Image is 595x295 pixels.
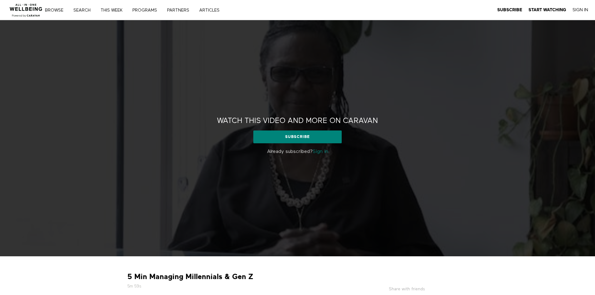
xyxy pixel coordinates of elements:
h5: 5m 59s [127,283,337,289]
strong: Start Watching [528,7,566,12]
p: Already subscribed? [206,148,390,155]
a: Search [71,8,97,12]
strong: Subscribe [497,7,522,12]
a: Sign In [573,7,588,13]
a: Subscribe [497,7,522,13]
nav: Primary [49,7,232,13]
a: ARTICLES [197,8,226,12]
a: Subscribe [253,130,342,143]
h2: Watch this video and more on CARAVAN [217,116,378,126]
a: Start Watching [528,7,566,13]
strong: 5 Min Managing Millennials & Gen Z [127,272,253,282]
a: PARTNERS [165,8,196,12]
a: PROGRAMS [130,8,164,12]
a: THIS WEEK [98,8,129,12]
a: Sign in [313,149,328,154]
a: Browse [43,8,70,12]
